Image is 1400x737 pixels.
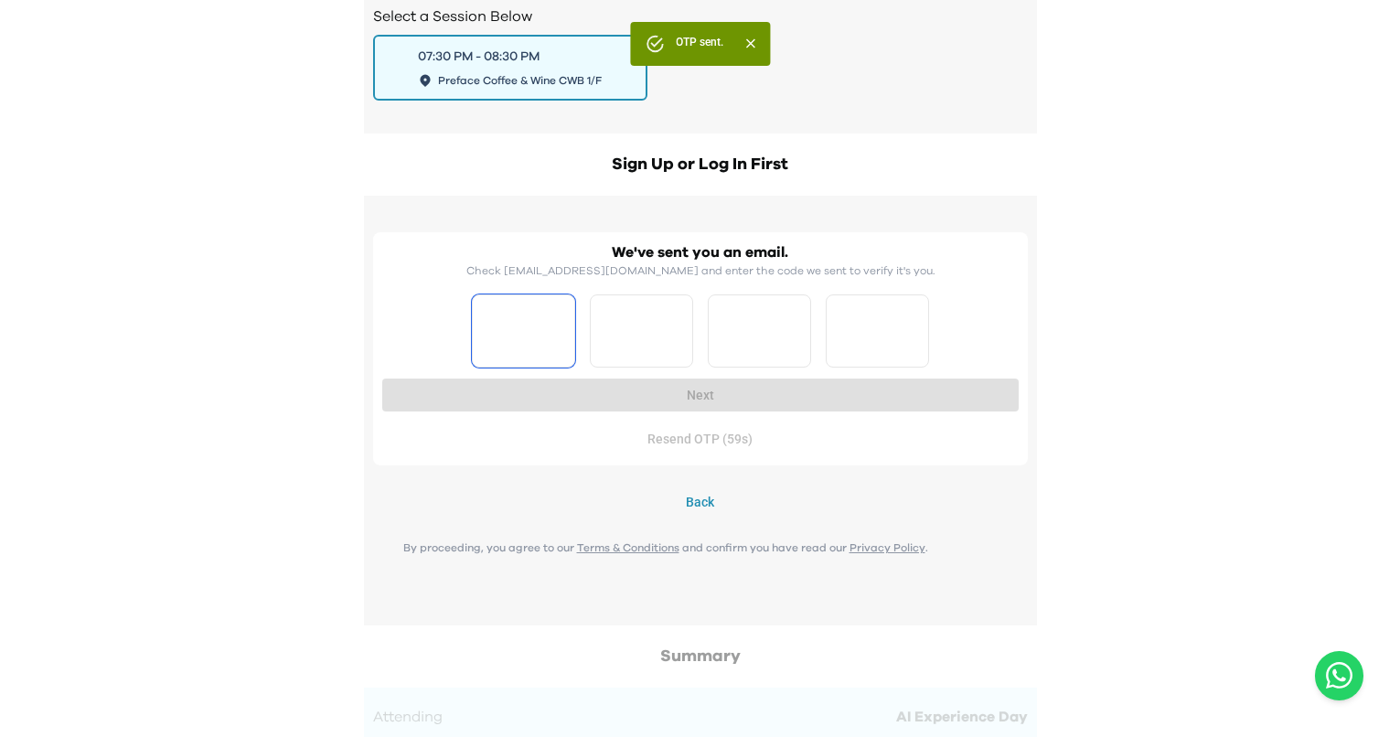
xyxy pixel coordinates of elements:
a: Terms & Conditions [577,542,679,553]
a: Privacy Policy [850,542,925,553]
h2: Select a Session Below [373,5,1028,27]
input: Please enter OTP character 2 [590,294,693,368]
span: Preface Coffee & Wine CWB 1/F [438,73,602,88]
button: Close [738,31,763,56]
input: Please enter OTP character 4 [826,294,929,368]
h2: We've sent you an email. [612,241,788,263]
input: Please enter OTP character 1 [472,294,575,368]
h2: Sign Up or Log In First [364,152,1037,177]
p: By proceeding, you agree to our and confirm you have read our . [373,540,958,555]
a: Chat with us on WhatsApp [1315,651,1363,700]
button: Open WhatsApp chat [1315,651,1363,700]
div: 07:30 PM - 08:30 PM [418,48,540,66]
input: Please enter OTP character 3 [708,294,811,368]
button: 07:30 PM - 08:30 PMPreface Coffee & Wine CWB 1/F [373,35,647,101]
div: OTP sent. [676,27,723,60]
button: Back [373,486,1028,519]
p: Check [EMAIL_ADDRESS][DOMAIN_NAME] and enter the code we sent to verify it's you. [466,263,935,278]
